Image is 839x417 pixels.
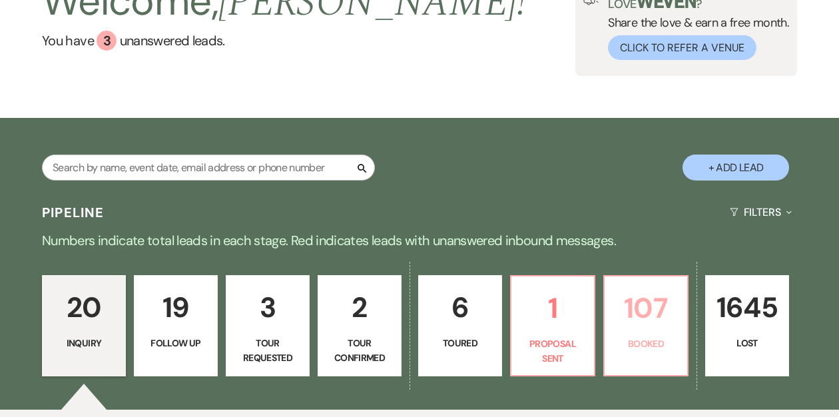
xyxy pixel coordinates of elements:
a: You have 3 unanswered leads. [42,31,526,51]
a: 20Inquiry [42,275,126,376]
p: 1645 [714,285,780,330]
a: 1Proposal Sent [510,275,595,376]
input: Search by name, event date, email address or phone number [42,155,375,181]
p: 107 [613,286,679,330]
p: Lost [714,336,780,350]
p: 20 [51,285,117,330]
a: 3Tour Requested [226,275,310,376]
a: 1645Lost [705,275,789,376]
button: Click to Refer a Venue [608,35,756,60]
p: Booked [613,336,679,351]
p: 6 [427,285,493,330]
p: Inquiry [51,336,117,350]
p: 1 [519,286,586,330]
p: Follow Up [142,336,209,350]
a: 19Follow Up [134,275,218,376]
a: 6Toured [418,275,502,376]
button: Filters [724,195,797,230]
p: Toured [427,336,493,350]
p: 3 [234,285,301,330]
p: Proposal Sent [519,336,586,366]
p: 19 [142,285,209,330]
a: 2Tour Confirmed [318,275,402,376]
a: 107Booked [603,275,689,376]
h3: Pipeline [42,203,105,222]
div: 3 [97,31,117,51]
p: Tour Confirmed [326,336,393,366]
p: 2 [326,285,393,330]
p: Tour Requested [234,336,301,366]
button: + Add Lead [683,155,789,181]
